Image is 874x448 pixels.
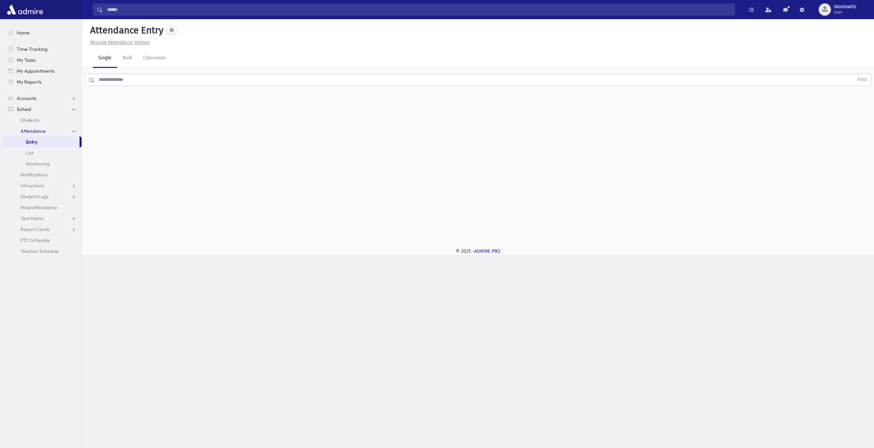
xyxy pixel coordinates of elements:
a: Test Marks [3,213,82,224]
span: Time Tracking [17,46,47,52]
a: My Appointments [3,66,82,76]
span: User [834,10,856,15]
a: PTC Schedule [3,235,82,246]
a: Report Cards [3,224,82,235]
a: Notifications [3,169,82,180]
div: © 2025 - [93,248,863,255]
a: List [3,147,82,158]
span: Entry [26,139,38,145]
span: Notifications [20,172,47,178]
span: Student Logs [20,193,48,200]
span: skoslowitz [834,4,856,10]
a: Missing Attendance History [87,40,150,45]
span: Infractions [20,183,44,189]
input: Search [103,3,735,16]
a: School [3,104,82,115]
a: Infractions [3,180,82,191]
span: Home [17,30,30,36]
h5: Attendance Entry [87,25,164,36]
span: PTC Schedule [20,237,50,243]
a: Home [3,27,82,38]
span: My Tasks [17,57,36,63]
span: Test Marks [20,215,44,221]
span: Teacher Schedule [20,248,59,254]
a: Single [93,49,117,68]
a: Bulk [117,49,138,68]
span: My Appointments [17,68,55,74]
span: Attendance [20,128,46,134]
span: Meal Attendance [20,204,57,211]
a: My Tasks [3,55,82,66]
span: Report Cards [20,226,50,232]
a: Entry [3,136,80,147]
a: ADMIRE PRO [474,248,501,254]
img: AdmirePro [5,3,45,16]
a: Monitoring [3,158,82,169]
a: Accounts [3,93,82,104]
a: My Reports [3,76,82,87]
a: Classroom [138,49,171,68]
u: Missing Attendance History [90,40,150,45]
button: Find [854,74,871,86]
span: My Reports [17,79,41,85]
a: Attendance [3,126,82,136]
a: Teacher Schedule [3,246,82,257]
a: Meal Attendance [3,202,82,213]
span: Students [20,117,39,123]
a: Time Tracking [3,44,82,55]
span: Monitoring [26,161,50,167]
span: List [26,150,33,156]
span: School [17,106,31,112]
a: Students [3,115,82,126]
span: Accounts [17,95,37,101]
a: Student Logs [3,191,82,202]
